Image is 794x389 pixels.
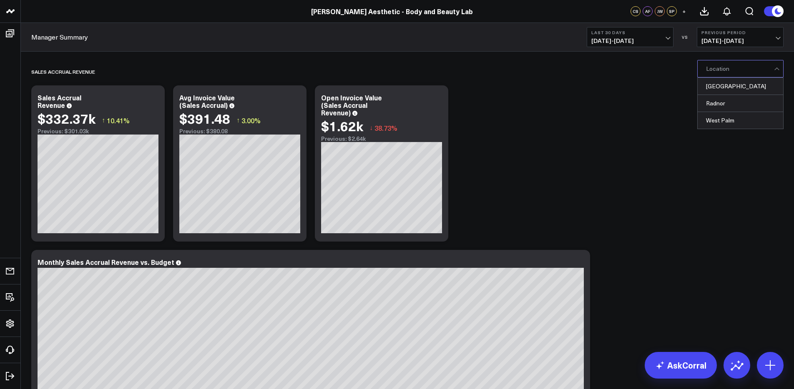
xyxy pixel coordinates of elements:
[31,32,88,42] a: Manager Summary
[679,6,689,16] button: +
[321,93,382,117] div: Open Invoice Value (Sales Accrual Revenue)
[701,37,779,44] span: [DATE] - [DATE]
[179,111,230,126] div: $391.48
[38,257,174,267] div: Monthly Sales Accrual Revenue vs. Budget
[678,35,693,40] div: VS
[643,6,653,16] div: AF
[374,123,397,132] span: 38.73%
[38,111,95,126] div: $332.37k
[697,27,784,47] button: Previous Period[DATE]-[DATE]
[38,128,158,135] div: Previous: $301.03k
[701,30,779,35] b: Previous Period
[241,116,261,125] span: 3.00%
[682,8,686,14] span: +
[667,6,677,16] div: SP
[311,7,473,16] a: [PERSON_NAME] Aesthetic - Body and Beauty Lab
[321,118,363,133] div: $1.62k
[631,6,641,16] div: CS
[587,27,673,47] button: Last 30 Days[DATE]-[DATE]
[655,6,665,16] div: JW
[645,352,717,379] a: AskCorral
[591,37,669,44] span: [DATE] - [DATE]
[591,30,669,35] b: Last 30 Days
[179,93,235,110] div: Avg Invoice Value (Sales Accrual)
[107,116,130,125] span: 10.41%
[698,78,783,95] div: [GEOGRAPHIC_DATA]
[179,128,300,135] div: Previous: $380.08
[698,112,783,129] div: West Palm
[38,93,81,110] div: Sales Accrual Revenue
[321,135,442,142] div: Previous: $2.64k
[236,115,240,126] span: ↑
[369,122,373,133] span: ↓
[31,62,95,81] div: Sales Accrual Revenue
[102,115,105,126] span: ↑
[698,95,783,112] div: Radnor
